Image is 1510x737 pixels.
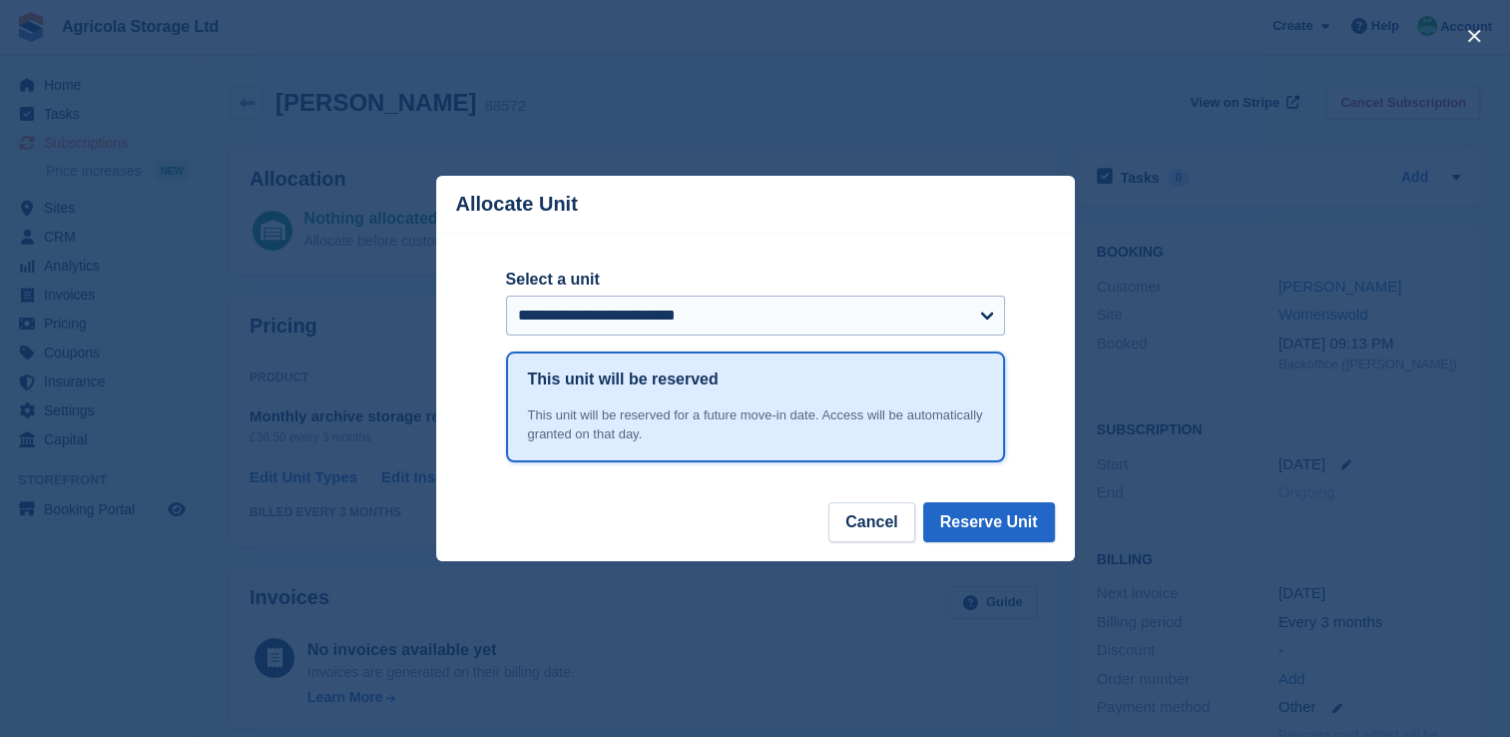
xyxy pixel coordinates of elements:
button: close [1458,20,1490,52]
p: Allocate Unit [456,193,578,216]
h1: This unit will be reserved [528,368,719,391]
button: Reserve Unit [923,502,1055,542]
label: Select a unit [506,268,1005,292]
div: This unit will be reserved for a future move-in date. Access will be automatically granted on tha... [528,405,983,444]
button: Cancel [828,502,914,542]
